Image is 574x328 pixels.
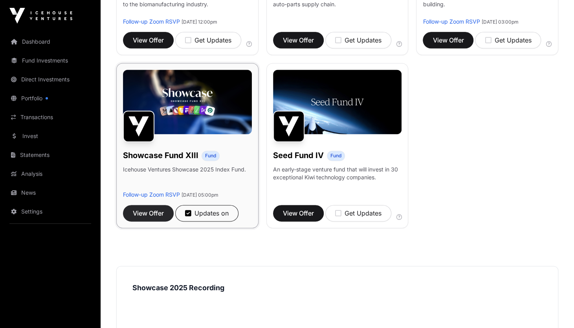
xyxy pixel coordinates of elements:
[283,35,314,45] span: View Offer
[185,208,229,218] div: Updates on
[6,90,94,107] a: Portfolio
[273,166,402,181] p: An early-stage venture fund that will invest in 30 exceptional Kiwi technology companies.
[325,205,391,221] button: Get Updates
[273,205,324,221] button: View Offer
[205,153,216,159] span: Fund
[6,127,94,145] a: Invest
[123,166,246,173] p: Icehouse Ventures Showcase 2025 Index Fund.
[123,18,180,25] a: Follow-up Zoom RSVP
[185,35,231,45] div: Get Updates
[6,184,94,201] a: News
[433,35,464,45] span: View Offer
[123,32,174,48] button: View Offer
[423,32,473,48] button: View Offer
[133,35,164,45] span: View Offer
[175,205,238,221] button: Updates on
[123,111,154,142] img: Showcase Fund XIII
[283,208,314,218] span: View Offer
[133,208,164,218] span: View Offer
[9,8,72,24] img: Icehouse Ventures Logo
[335,35,381,45] div: Get Updates
[485,35,531,45] div: Get Updates
[335,208,381,218] div: Get Updates
[6,109,94,126] a: Transactions
[123,191,180,198] a: Follow-up Zoom RSVP
[535,290,574,328] iframe: Chat Widget
[123,150,198,161] h1: Showcase Fund XIII
[182,192,218,198] span: [DATE] 05:00pm
[481,19,518,25] span: [DATE] 03:00pm
[273,111,304,142] img: Seed Fund IV
[475,32,541,48] button: Get Updates
[6,146,94,164] a: Statements
[123,70,252,134] img: Showcase-Fund-Banner-1.jpg
[123,205,174,221] button: View Offer
[6,71,94,88] a: Direct Investments
[132,283,224,291] strong: Showcase 2025 Recording
[325,32,391,48] button: Get Updates
[273,70,402,134] img: Seed-Fund-4_Banner.jpg
[6,33,94,50] a: Dashboard
[6,203,94,220] a: Settings
[273,32,324,48] button: View Offer
[273,150,324,161] h1: Seed Fund IV
[423,18,480,25] a: Follow-up Zoom RSVP
[6,52,94,69] a: Fund Investments
[330,153,341,159] span: Fund
[182,19,217,25] span: [DATE] 12:00pm
[6,165,94,182] a: Analysis
[175,32,241,48] button: Get Updates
